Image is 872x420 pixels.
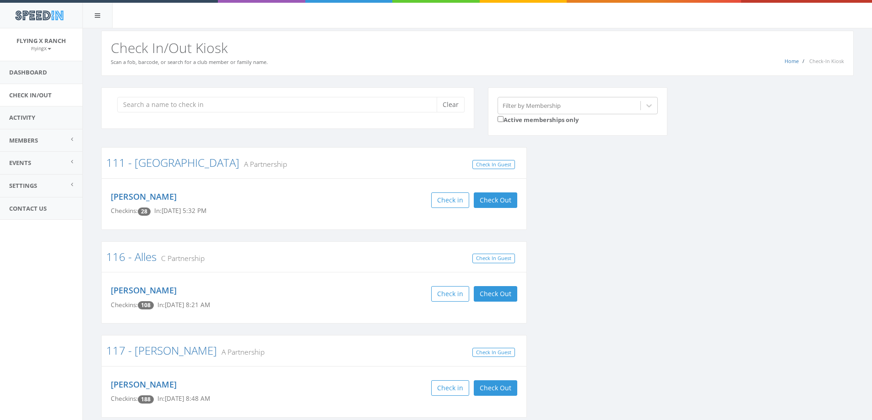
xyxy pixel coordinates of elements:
a: FlyingX [31,44,51,52]
a: 117 - [PERSON_NAME] [106,343,217,358]
span: Settings [9,181,37,190]
a: Check In Guest [472,254,515,263]
span: Checkins: [111,301,138,309]
button: Clear [437,97,465,112]
button: Check in [431,286,469,302]
a: [PERSON_NAME] [111,379,177,390]
a: 111 - [GEOGRAPHIC_DATA] [106,155,239,170]
span: In: [DATE] 5:32 PM [154,207,206,215]
label: Active memberships only [498,114,579,124]
button: Check Out [474,192,517,208]
a: 116 - Alles [106,249,157,264]
small: C Partnership [157,253,205,263]
a: Home [785,58,799,64]
span: Checkins: [111,394,138,403]
span: Events [9,159,31,167]
span: Checkins: [111,207,138,215]
a: [PERSON_NAME] [111,285,177,296]
small: A Partnership [217,347,265,357]
a: [PERSON_NAME] [111,191,177,202]
a: Check In Guest [472,160,515,170]
small: A Partnership [239,159,287,169]
span: In: [DATE] 8:48 AM [157,394,210,403]
a: Check In Guest [472,348,515,357]
span: Check-In Kiosk [809,58,844,64]
input: Active memberships only [498,116,504,122]
button: Check Out [474,380,517,396]
small: Scan a fob, barcode, or search for a club member or family name. [111,58,268,65]
button: Check in [431,192,469,208]
div: Filter by Membership [503,101,561,110]
button: Check Out [474,286,517,302]
span: Checkin count [138,301,154,309]
span: Contact Us [9,204,47,213]
span: Checkin count [138,395,154,404]
img: speedin_logo.png [11,7,68,24]
span: Checkin count [138,207,151,216]
button: Check in [431,380,469,396]
small: FlyingX [31,45,51,52]
span: Flying X Ranch [16,37,66,45]
h2: Check In/Out Kiosk [111,40,844,55]
span: Members [9,136,38,144]
span: In: [DATE] 8:21 AM [157,301,210,309]
input: Search a name to check in [117,97,444,112]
